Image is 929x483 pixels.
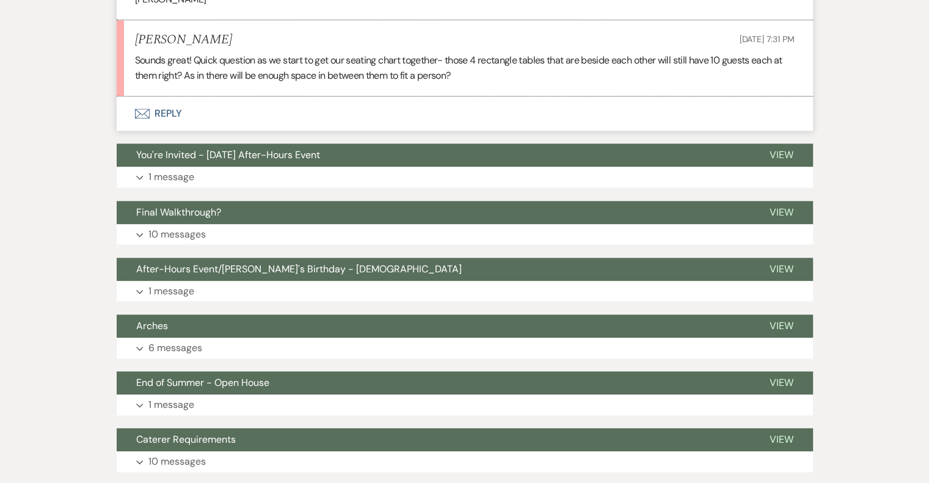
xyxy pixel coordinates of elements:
[117,224,813,245] button: 10 messages
[770,263,793,275] span: View
[136,376,269,389] span: End of Summer - Open House
[136,206,221,219] span: Final Walkthrough?
[135,32,232,48] h5: [PERSON_NAME]
[136,148,320,161] span: You're Invited - [DATE] After-Hours Event
[117,201,750,224] button: Final Walkthrough?
[117,338,813,358] button: 6 messages
[770,206,793,219] span: View
[750,201,813,224] button: View
[750,428,813,451] button: View
[135,53,795,84] p: Sounds great! Quick question as we start to get our seating chart together- those 4 rectangle tab...
[148,227,206,242] p: 10 messages
[750,258,813,281] button: View
[739,34,794,45] span: [DATE] 7:31 PM
[770,433,793,446] span: View
[136,319,168,332] span: Arches
[117,371,750,394] button: End of Summer - Open House
[770,319,793,332] span: View
[117,167,813,187] button: 1 message
[750,143,813,167] button: View
[148,283,194,299] p: 1 message
[148,340,202,356] p: 6 messages
[117,394,813,415] button: 1 message
[117,258,750,281] button: After-Hours Event/[PERSON_NAME]'s Birthday - [DEMOGRAPHIC_DATA]
[136,433,236,446] span: Caterer Requirements
[148,169,194,185] p: 1 message
[136,263,462,275] span: After-Hours Event/[PERSON_NAME]'s Birthday - [DEMOGRAPHIC_DATA]
[117,281,813,302] button: 1 message
[148,454,206,470] p: 10 messages
[117,96,813,131] button: Reply
[117,143,750,167] button: You're Invited - [DATE] After-Hours Event
[750,371,813,394] button: View
[148,397,194,413] p: 1 message
[117,451,813,472] button: 10 messages
[770,376,793,389] span: View
[770,148,793,161] span: View
[117,428,750,451] button: Caterer Requirements
[750,314,813,338] button: View
[117,314,750,338] button: Arches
